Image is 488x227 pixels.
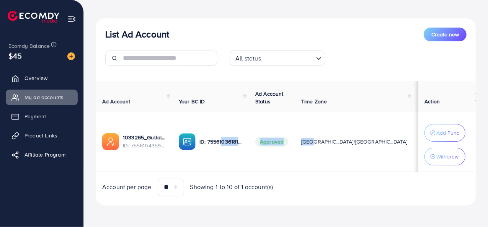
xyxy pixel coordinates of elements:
[24,93,64,101] span: My ad accounts
[431,31,459,38] span: Create new
[234,53,263,64] span: All status
[102,133,119,150] img: ic-ads-acc.e4c84228.svg
[102,98,131,105] span: Ad Account
[123,142,166,149] span: ID: 7556104359887208456
[6,109,78,124] a: Payment
[67,15,76,23] img: menu
[179,98,205,105] span: Your BC ID
[424,98,440,105] span: Action
[105,29,169,40] h3: List Ad Account
[6,147,78,162] a: Affiliate Program
[424,124,465,142] button: Add Fund
[24,151,65,158] span: Affiliate Program
[123,134,166,149] div: <span class='underline'>1033265_Gullala Ad A/C_1759292986657</span></br>7556104359887208456
[24,113,46,120] span: Payment
[199,137,243,146] p: ID: 7556103618177286162
[67,52,75,60] img: image
[24,74,47,82] span: Overview
[263,51,313,64] input: Search for option
[436,152,459,161] p: Withdraw
[424,148,465,165] button: Withdraw
[179,133,196,150] img: ic-ba-acc.ded83a64.svg
[8,50,22,61] span: $45
[255,137,288,147] span: Approved
[8,42,50,50] span: Ecomdy Balance
[24,132,57,139] span: Product Links
[301,138,408,145] span: [GEOGRAPHIC_DATA]/[GEOGRAPHIC_DATA]
[102,183,152,191] span: Account per page
[6,90,78,105] a: My ad accounts
[424,28,467,41] button: Create new
[6,128,78,143] a: Product Links
[230,51,325,66] div: Search for option
[255,90,284,105] span: Ad Account Status
[301,98,327,105] span: Time Zone
[8,11,59,23] img: logo
[436,128,460,137] p: Add Fund
[6,70,78,86] a: Overview
[455,193,482,221] iframe: Chat
[190,183,273,191] span: Showing 1 To 10 of 1 account(s)
[123,134,166,141] a: 1033265_Gullala Ad A/C_1759292986657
